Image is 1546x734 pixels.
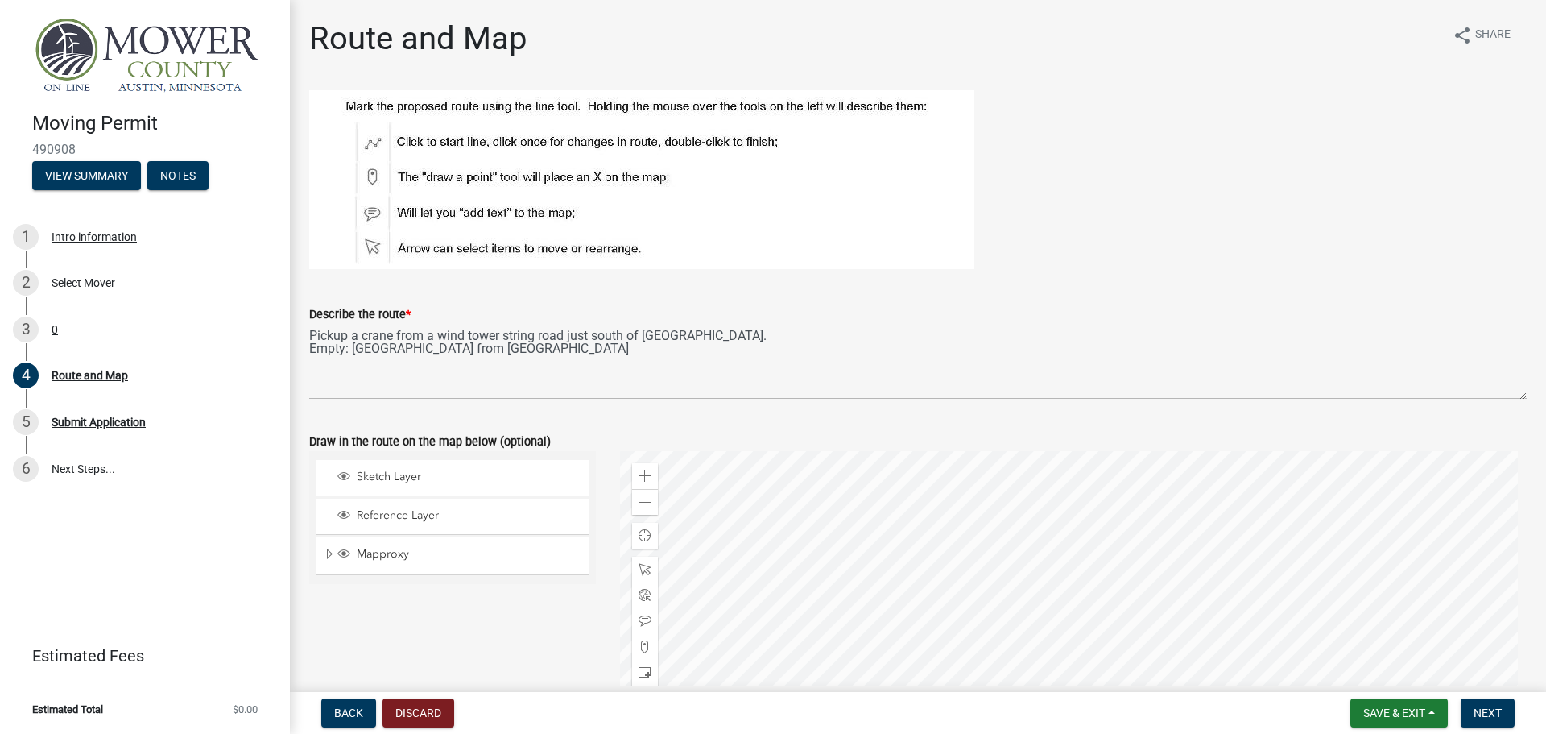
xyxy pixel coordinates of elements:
div: Sketch Layer [335,470,583,486]
div: Select Mover [52,277,115,288]
ul: Layer List [315,456,590,579]
span: Next [1474,707,1502,719]
img: Mower County, Minnesota [32,17,264,95]
div: 1 [13,224,39,250]
li: Sketch Layer [316,460,589,496]
div: 0 [52,324,58,335]
div: Zoom in [632,463,658,489]
button: Discard [382,699,454,728]
label: Describe the route [309,309,411,321]
span: Back [334,707,363,719]
i: share [1453,26,1472,45]
div: 2 [13,270,39,296]
img: map_route_help-sm_333da6f5-167d-485a-96c0-a4452233efe1.jpg [309,90,974,269]
button: Next [1461,699,1515,728]
div: 4 [13,363,39,388]
div: Route and Map [52,370,128,381]
button: Notes [147,161,209,190]
button: shareShare [1440,19,1523,51]
div: 6 [13,456,39,482]
span: Sketch Layer [353,470,583,484]
div: Reference Layer [335,508,583,525]
wm-modal-confirm: Summary [32,170,141,183]
span: Reference Layer [353,508,583,523]
div: Intro information [52,231,137,243]
wm-modal-confirm: Notes [147,170,209,183]
a: Estimated Fees [13,640,264,672]
div: Find my location [632,523,658,549]
h1: Route and Map [309,19,527,58]
h4: Moving Permit [32,112,277,135]
label: Draw in the route on the map below (optional) [309,437,551,448]
span: Mapproxy [353,547,583,562]
button: View Summary [32,161,141,190]
span: Estimated Total [32,704,103,715]
button: Back [321,699,376,728]
li: Reference Layer [316,499,589,535]
li: Mapproxy [316,537,589,574]
div: 3 [13,317,39,342]
span: Share [1475,26,1511,45]
div: Mapproxy [335,547,583,563]
span: Expand [323,547,335,564]
button: Save & Exit [1350,699,1448,728]
span: 490908 [32,142,258,157]
span: $0.00 [233,704,258,715]
span: Save & Exit [1363,707,1425,719]
div: Submit Application [52,417,146,428]
div: 5 [13,409,39,435]
div: Zoom out [632,489,658,515]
